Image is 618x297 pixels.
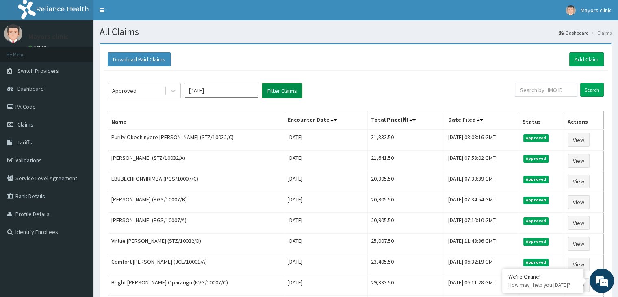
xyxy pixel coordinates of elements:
span: Claims [17,121,33,128]
th: Encounter Date [284,111,368,130]
td: [PERSON_NAME] (PGS/10007/B) [108,192,284,213]
td: [DATE] 07:39:39 GMT [445,171,519,192]
td: 20,905.50 [367,192,445,213]
td: [DATE] 07:10:10 GMT [445,213,519,234]
td: 21,641.50 [367,151,445,171]
a: Add Claim [569,52,604,66]
span: Approved [523,134,549,142]
button: Filter Claims [262,83,302,98]
td: [PERSON_NAME] (PGS/10007/A) [108,213,284,234]
a: View [568,154,590,168]
td: [DATE] 11:43:36 GMT [445,234,519,254]
div: We're Online! [508,273,577,280]
td: Comfort [PERSON_NAME] (JCE/10001/A) [108,254,284,275]
td: Purity Okechinyere [PERSON_NAME] (STZ/10032/C) [108,129,284,151]
img: User Image [4,24,22,43]
input: Select Month and Year [185,83,258,98]
td: [DATE] [284,151,368,171]
a: View [568,133,590,147]
input: Search by HMO ID [515,83,577,97]
td: 29,333.50 [367,275,445,296]
td: 20,905.50 [367,171,445,192]
span: Dashboard [17,85,44,92]
th: Status [519,111,564,130]
td: [DATE] [284,254,368,275]
td: [DATE] 07:53:02 GMT [445,151,519,171]
td: [DATE] 07:34:54 GMT [445,192,519,213]
th: Actions [564,111,604,130]
td: 31,833.50 [367,129,445,151]
th: Date Filed [445,111,519,130]
td: [DATE] [284,234,368,254]
span: Approved [523,197,549,204]
td: [DATE] [284,213,368,234]
th: Name [108,111,284,130]
img: User Image [566,5,576,15]
a: View [568,216,590,230]
td: EBUBECHI ONYIRIMBA (PGS/10007/C) [108,171,284,192]
th: Total Price(₦) [367,111,445,130]
li: Claims [590,29,612,36]
td: [DATE] [284,129,368,151]
span: Switch Providers [17,67,59,74]
div: Approved [112,87,137,95]
span: Approved [523,217,549,225]
span: Approved [523,238,549,245]
td: 25,007.50 [367,234,445,254]
h1: All Claims [100,26,612,37]
td: 23,405.50 [367,254,445,275]
a: View [568,237,590,251]
p: How may I help you today? [508,282,577,288]
td: [DATE] [284,171,368,192]
td: [DATE] 08:08:16 GMT [445,129,519,151]
td: Virtue [PERSON_NAME] (STZ/10032/D) [108,234,284,254]
td: [DATE] [284,192,368,213]
td: [DATE] 06:11:28 GMT [445,275,519,296]
a: View [568,195,590,209]
span: Mayors clinic [581,7,612,14]
p: Mayors clinic [28,33,69,40]
td: 20,905.50 [367,213,445,234]
a: Online [28,44,48,50]
button: Download Paid Claims [108,52,171,66]
a: View [568,258,590,271]
a: Dashboard [559,29,589,36]
span: Tariffs [17,139,32,146]
span: Approved [523,176,549,183]
span: Approved [523,155,549,162]
td: Bright [PERSON_NAME] Oparaogu (KVG/10007/C) [108,275,284,296]
input: Search [580,83,604,97]
a: View [568,175,590,188]
td: [DATE] [284,275,368,296]
span: Approved [523,259,549,266]
td: [DATE] 06:32:19 GMT [445,254,519,275]
td: [PERSON_NAME] (STZ/10032/A) [108,151,284,171]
